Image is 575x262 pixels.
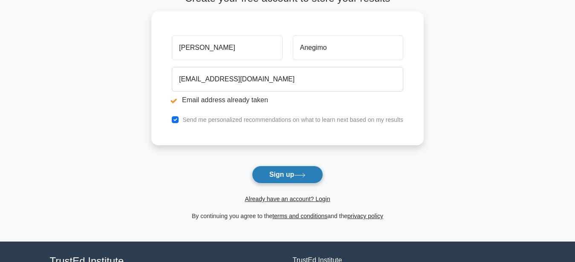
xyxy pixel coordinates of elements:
input: Last name [293,35,403,60]
a: terms and conditions [272,213,327,219]
div: By continuing you agree to the and the [146,211,429,221]
li: Email address already taken [172,95,403,105]
input: Email [172,67,403,92]
label: Send me personalized recommendations on what to learn next based on my results [182,116,403,123]
a: privacy policy [347,213,383,219]
input: First name [172,35,282,60]
button: Sign up [252,166,324,184]
a: Already have an account? Login [245,196,330,202]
